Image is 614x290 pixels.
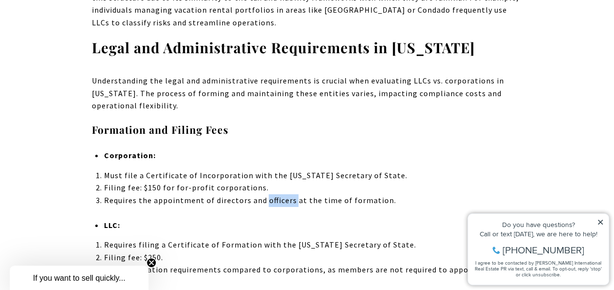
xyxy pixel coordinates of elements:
button: Close teaser [147,258,156,268]
li: Requires the appointment of directors and officers at the time of formation. [104,194,522,207]
span: [PHONE_NUMBER] [40,46,122,56]
li: Fewer formation requirements compared to corporations, as members are not required to appoint dir... [104,264,522,289]
div: If you want to sell quickly... Close teaser [10,266,148,290]
p: Understanding the legal and administrative requirements is crucial when evaluating LLCs vs. corpo... [92,75,523,112]
div: Do you have questions? [10,22,141,29]
li: Must file a Certificate of Incorporation with the [US_STATE] Secretary of State. [104,169,522,182]
strong: Legal and Administrative Requirements in [US_STATE] [92,38,475,57]
li: Requires filing a Certificate of Formation with the [US_STATE] Secretary of State. [104,239,522,251]
span: If you want to sell quickly... [33,274,125,282]
li: Filing fee: $250. [104,251,522,264]
li: Filing fee: $150 for for-profit corporations. [104,182,522,194]
strong: LLC: [104,220,120,230]
strong: Formation and Filing Fees [92,123,229,136]
div: Call or text [DATE], we are here to help! [10,31,141,38]
span: I agree to be contacted by [PERSON_NAME] International Real Estate PR via text, call & email. To ... [12,60,139,79]
strong: Corporation: [104,150,155,160]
